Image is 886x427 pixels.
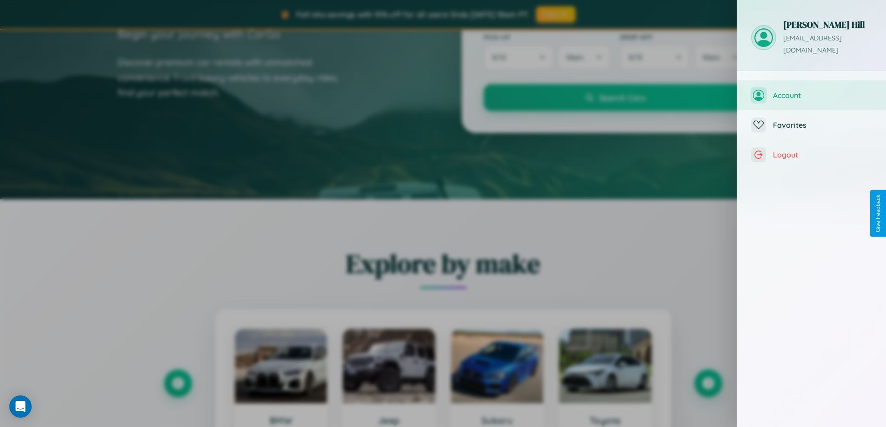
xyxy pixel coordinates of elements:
[773,150,872,159] span: Logout
[9,395,32,418] div: Open Intercom Messenger
[783,33,872,57] p: [EMAIL_ADDRESS][DOMAIN_NAME]
[737,110,886,140] button: Favorites
[773,91,872,100] span: Account
[783,19,872,31] h3: [PERSON_NAME] Hill
[773,120,872,130] span: Favorites
[737,140,886,170] button: Logout
[737,80,886,110] button: Account
[875,195,881,232] div: Give Feedback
